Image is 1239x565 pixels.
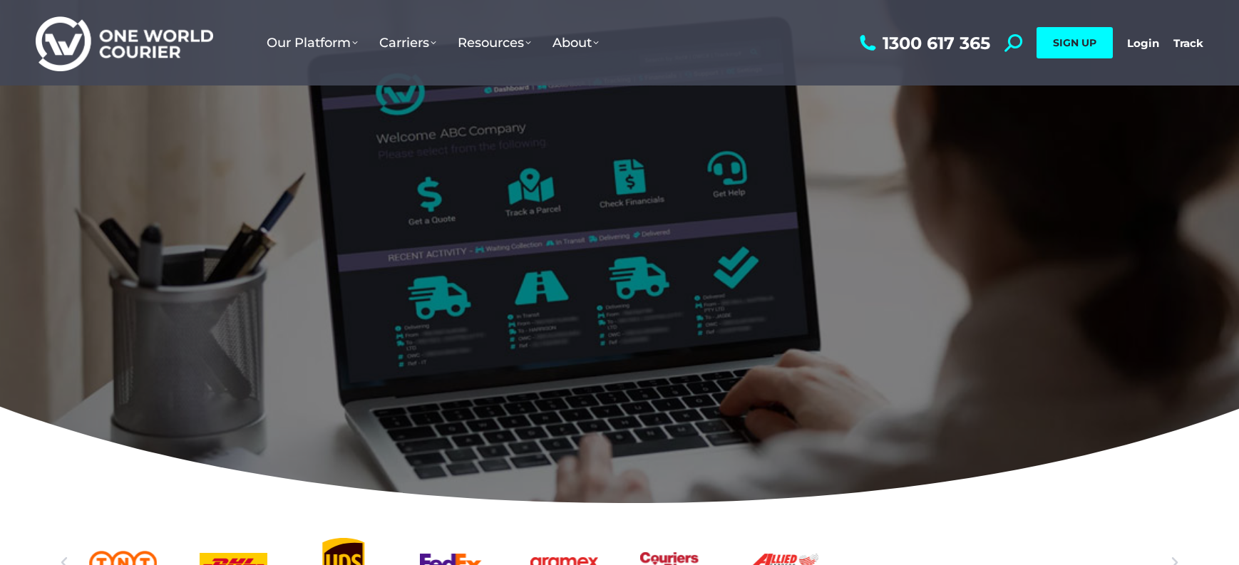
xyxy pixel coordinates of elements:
[1053,36,1096,49] span: SIGN UP
[552,35,599,51] span: About
[447,21,542,65] a: Resources
[256,21,369,65] a: Our Platform
[1127,36,1159,50] a: Login
[542,21,610,65] a: About
[267,35,358,51] span: Our Platform
[369,21,447,65] a: Carriers
[1037,27,1113,58] a: SIGN UP
[1173,36,1203,50] a: Track
[856,34,990,52] a: 1300 617 365
[36,14,213,72] img: One World Courier
[458,35,531,51] span: Resources
[379,35,436,51] span: Carriers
